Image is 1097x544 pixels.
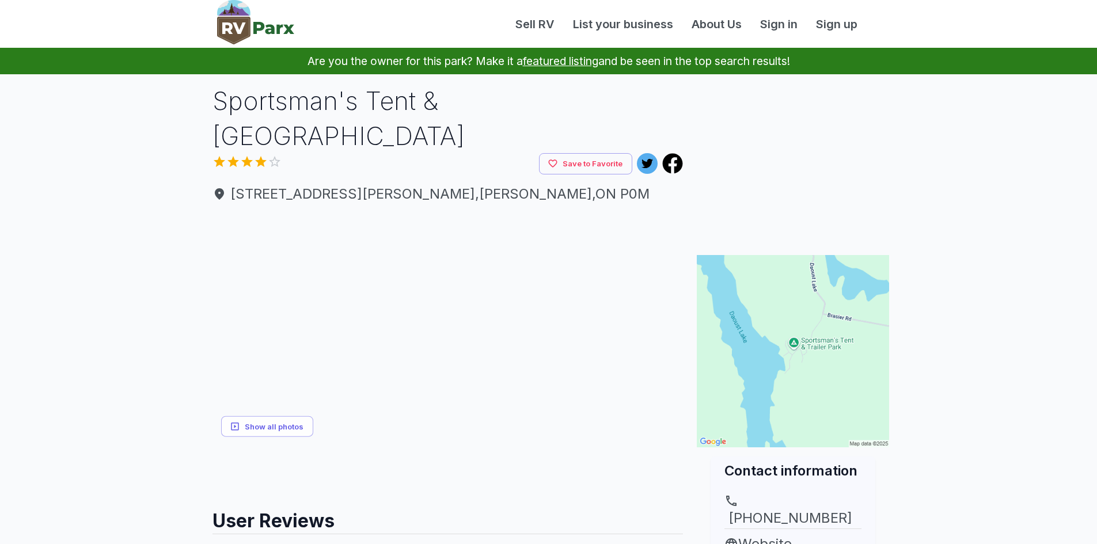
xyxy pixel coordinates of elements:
[568,332,684,448] img: AAcXr8obpbCBST7hVH1FEKGZvwfjv3IvYhFvB6MKw5vXM1GKyJsm21NXI2bG39qXNjkPq4EclfJLoE_JwfUN4qD0-TmE5rAhh...
[14,48,1083,74] p: Are you the owner for this park? Make it a and be seen in the top search results!
[807,16,867,33] a: Sign up
[564,16,682,33] a: List your business
[539,153,632,174] button: Save to Favorite
[724,494,861,528] a: [PHONE_NUMBER]
[449,214,565,329] img: AAcXr8pl51UB0H_lPL7UWWBp0oF2wf6id5vVZd_2VvKXvuGd1IPegHTSuKyTx3lOcNChH2i7-my-ippT-pHnds5wrZ5PTYWTQ...
[449,332,565,448] img: AAcXr8oYdmiZEf0aBKGUQyR0Akc_TlsJema1jH1lV8p_5ib3iLo0C9GAuyfOU6I1S59BBY2ZwsH9bs9Kk9d9ubU4xBIPM9WzC...
[212,184,684,204] span: [STREET_ADDRESS][PERSON_NAME] , [PERSON_NAME] , ON P0M
[697,255,889,447] img: Map for Sportsman's Tent & Trailer Park
[221,416,313,437] button: Show all photos
[724,461,861,480] h2: Contact information
[523,54,598,68] a: featured listing
[506,16,564,33] a: Sell RV
[682,16,751,33] a: About Us
[212,499,684,534] h2: User Reviews
[212,447,684,499] iframe: Advertisement
[751,16,807,33] a: Sign in
[568,214,684,329] img: AAcXr8oakdGMaa1Yt9YWnAQs4XoXi3Jvc1LQa3EeJt0M6VbsNsc8O_E4bFuXIfJzFoqti1JDy5cBlviFvc5kkxZFz4w0XL_v2...
[212,83,684,153] h1: Sportsman's Tent & [GEOGRAPHIC_DATA]
[697,83,889,227] iframe: Advertisement
[212,184,684,204] a: [STREET_ADDRESS][PERSON_NAME],[PERSON_NAME],ON P0M
[212,214,447,448] img: AAcXr8rSJQt_VDiIZj1HJhy7Tx43C4KkB9yohvkx72ypLi13rXoyB-9_p0fOjB0KXoL7SJekDHttx9QLi38YeAK7oa_zismth...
